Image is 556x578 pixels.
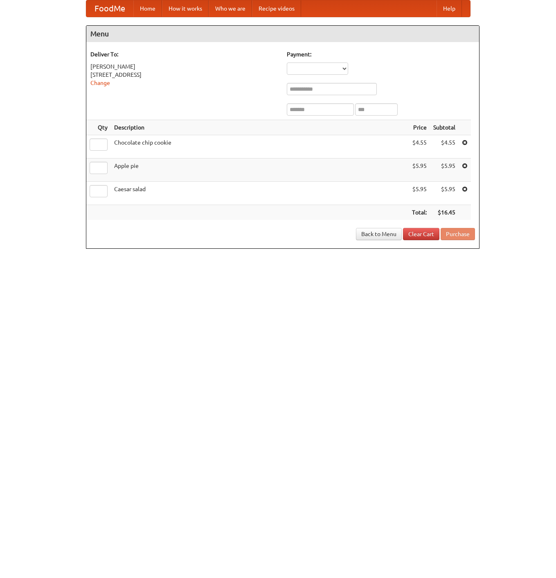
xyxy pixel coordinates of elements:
[287,50,475,58] h5: Payment:
[409,135,430,158] td: $4.55
[133,0,162,17] a: Home
[430,135,459,158] td: $4.55
[111,120,409,135] th: Description
[252,0,301,17] a: Recipe videos
[430,158,459,182] td: $5.95
[209,0,252,17] a: Who we are
[162,0,209,17] a: How it works
[90,50,279,58] h5: Deliver To:
[90,71,279,79] div: [STREET_ADDRESS]
[356,228,402,240] a: Back to Menu
[86,0,133,17] a: FoodMe
[111,135,409,158] td: Chocolate chip cookie
[409,182,430,205] td: $5.95
[430,205,459,220] th: $16.45
[409,120,430,135] th: Price
[409,158,430,182] td: $5.95
[430,120,459,135] th: Subtotal
[403,228,439,240] a: Clear Cart
[409,205,430,220] th: Total:
[90,80,110,86] a: Change
[86,120,111,135] th: Qty
[437,0,462,17] a: Help
[430,182,459,205] td: $5.95
[90,62,279,71] div: [PERSON_NAME]
[86,26,479,42] h4: Menu
[111,182,409,205] td: Caesar salad
[111,158,409,182] td: Apple pie
[441,228,475,240] button: Purchase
